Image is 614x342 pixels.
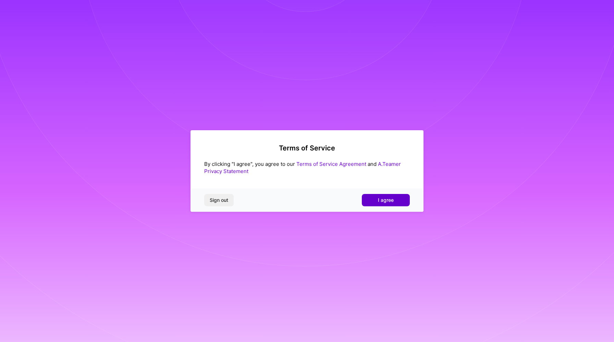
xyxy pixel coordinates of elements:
button: I agree [362,194,410,206]
span: Sign out [210,197,228,204]
button: Sign out [204,194,234,206]
div: By clicking "I agree", you agree to our and [204,160,410,175]
span: I agree [378,197,394,204]
a: Terms of Service Agreement [296,161,366,167]
h2: Terms of Service [204,144,410,152]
